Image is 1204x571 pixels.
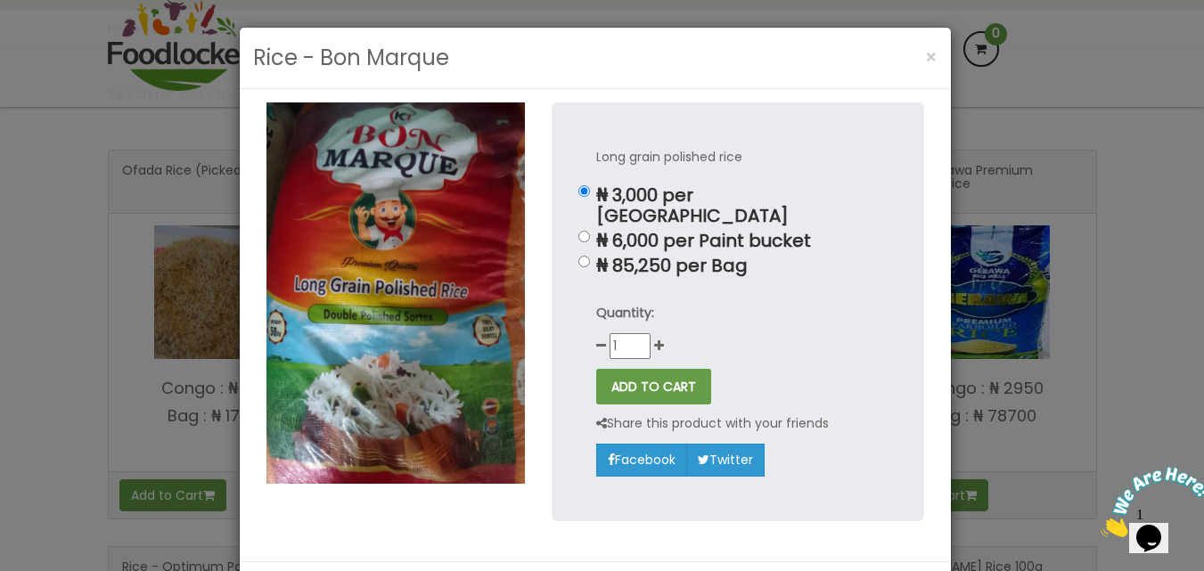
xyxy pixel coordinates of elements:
[686,444,765,476] a: Twitter
[596,256,880,276] p: ₦ 85,250 per Bag
[916,39,946,76] button: Close
[925,45,938,70] span: ×
[596,304,654,322] strong: Quantity:
[596,444,687,476] a: Facebook
[578,185,590,197] input: ₦ 3,000 per [GEOGRAPHIC_DATA]
[266,102,525,483] img: Rice - Bon Marque
[7,7,118,77] img: Chat attention grabber
[253,41,449,75] h3: Rice - Bon Marque
[1093,460,1204,544] iframe: chat widget
[596,185,880,226] p: ₦ 3,000 per [GEOGRAPHIC_DATA]
[596,231,880,251] p: ₦ 6,000 per Paint bucket
[596,413,829,434] p: Share this product with your friends
[596,369,711,404] button: ADD TO CART
[7,7,14,22] span: 1
[578,256,590,267] input: ₦ 85,250 per Bag
[596,147,880,167] p: Long grain polished rice
[578,231,590,242] input: ₦ 6,000 per Paint bucket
